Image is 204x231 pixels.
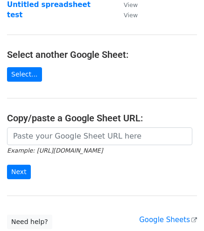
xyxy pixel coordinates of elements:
small: Example: [URL][DOMAIN_NAME] [7,147,103,154]
h4: Select another Google Sheet: [7,49,197,60]
small: View [124,12,138,19]
a: Google Sheets [139,216,197,224]
a: Need help? [7,215,52,229]
a: Untitled spreadsheet [7,0,91,9]
a: test [7,11,22,19]
input: Next [7,165,31,179]
a: View [114,0,138,9]
a: Select... [7,67,42,82]
iframe: Chat Widget [157,186,204,231]
input: Paste your Google Sheet URL here [7,127,192,145]
h4: Copy/paste a Google Sheet URL: [7,112,197,124]
a: View [114,11,138,19]
small: View [124,1,138,8]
